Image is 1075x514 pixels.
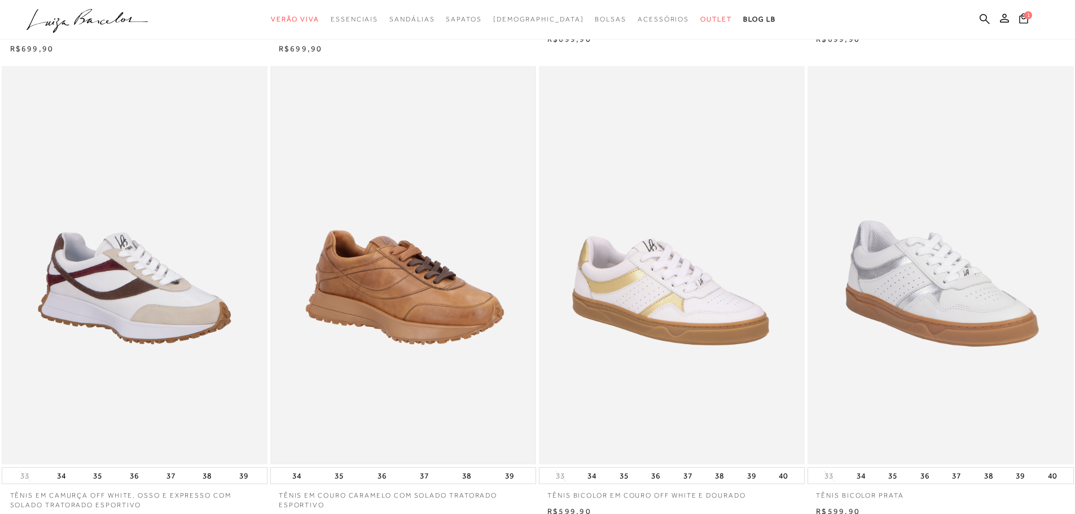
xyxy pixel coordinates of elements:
button: 34 [289,468,305,484]
span: R$699,90 [279,44,323,53]
span: 1 [1024,11,1032,19]
button: 34 [584,468,600,484]
button: 39 [502,468,517,484]
button: 1 [1016,12,1032,28]
span: Outlet [700,15,732,23]
button: 36 [648,468,664,484]
a: categoryNavScreenReaderText [595,9,626,30]
button: 37 [416,468,432,484]
button: 40 [1045,468,1060,484]
button: 36 [126,468,142,484]
button: 38 [459,468,475,484]
button: 33 [552,471,568,481]
span: Bolsas [595,15,626,23]
button: 40 [775,468,791,484]
span: BLOG LB [743,15,776,23]
button: 39 [236,468,252,484]
button: 35 [90,468,106,484]
button: 38 [199,468,215,484]
img: TÊNIS EM COURO CARAMELO COM SOLADO TRATORADO ESPORTIVO [271,68,535,463]
a: TÊNIS BICOLOR EM COURO OFF WHITE E DOURADO [539,484,805,500]
span: R$699,90 [10,44,54,53]
a: categoryNavScreenReaderText [389,9,435,30]
button: 34 [853,468,869,484]
button: 36 [374,468,390,484]
a: categoryNavScreenReaderText [638,9,689,30]
img: TÊNIS BICOLOR PRATA [809,68,1072,463]
img: TÊNIS EM CAMURÇA OFF WHITE, OSSO E EXPRESSO COM SOLADO TRATORADO ESPORTIVO [3,68,266,463]
a: TÊNIS EM CAMURÇA OFF WHITE, OSSO E EXPRESSO COM SOLADO TRATORADO ESPORTIVO [2,484,267,510]
a: categoryNavScreenReaderText [271,9,319,30]
button: 35 [331,468,347,484]
button: 36 [917,468,933,484]
span: Acessórios [638,15,689,23]
a: noSubCategoriesText [493,9,584,30]
a: TÊNIS BICOLOR PRATA [808,484,1073,500]
span: Verão Viva [271,15,319,23]
a: categoryNavScreenReaderText [331,9,378,30]
span: [DEMOGRAPHIC_DATA] [493,15,584,23]
a: TÊNIS EM COURO CARAMELO COM SOLADO TRATORADO ESPORTIVO [270,484,536,510]
button: 35 [885,468,901,484]
img: TÊNIS BICOLOR EM COURO OFF WHITE E DOURADO [540,68,804,463]
button: 37 [680,468,696,484]
button: 39 [1012,468,1028,484]
button: 35 [616,468,632,484]
button: 38 [981,468,997,484]
button: 38 [712,468,727,484]
a: categoryNavScreenReaderText [446,9,481,30]
span: Essenciais [331,15,378,23]
button: 39 [744,468,760,484]
a: BLOG LB [743,9,776,30]
button: 37 [949,468,964,484]
span: Sapatos [446,15,481,23]
span: Sandálias [389,15,435,23]
button: 33 [821,471,837,481]
button: 34 [54,468,69,484]
button: 37 [163,468,179,484]
button: 33 [17,471,33,481]
a: categoryNavScreenReaderText [700,9,732,30]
